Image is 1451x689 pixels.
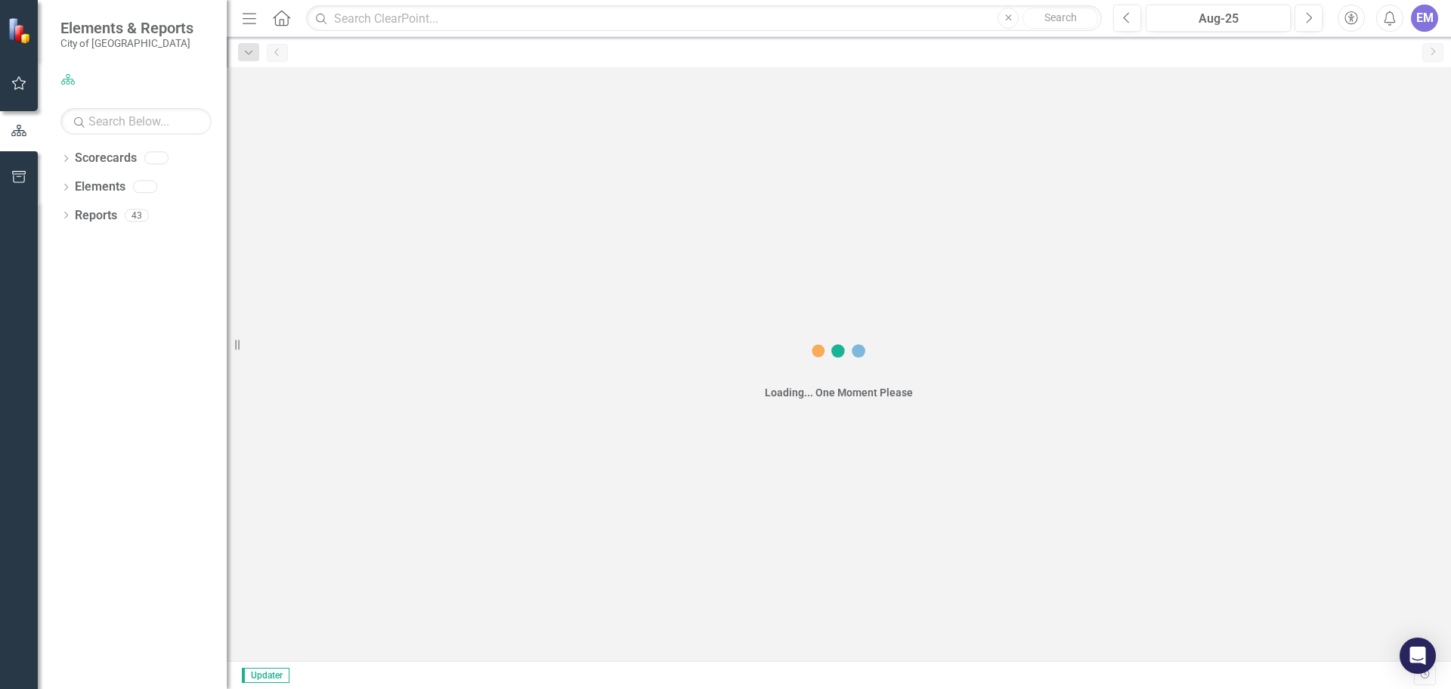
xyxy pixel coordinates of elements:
span: Elements & Reports [60,19,193,37]
a: Elements [75,178,125,196]
img: ClearPoint Strategy [8,17,34,44]
span: Search [1044,11,1077,23]
input: Search ClearPoint... [306,5,1102,32]
div: Open Intercom Messenger [1400,638,1436,674]
div: Aug-25 [1151,10,1285,28]
div: 43 [125,209,149,222]
small: City of [GEOGRAPHIC_DATA] [60,37,193,49]
span: Updater [242,668,289,683]
div: Loading... One Moment Please [765,385,913,400]
a: Scorecards [75,150,137,167]
a: Reports [75,207,117,225]
input: Search Below... [60,108,212,135]
button: Search [1023,8,1098,29]
button: Aug-25 [1146,5,1291,32]
button: EM [1411,5,1438,32]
